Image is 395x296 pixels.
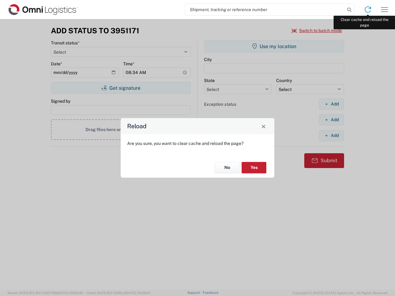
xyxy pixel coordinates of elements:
button: Close [259,122,268,130]
input: Shipment, tracking or reference number [185,4,345,15]
button: Yes [242,162,266,173]
h4: Reload [127,122,147,131]
p: Are you sure, you want to clear cache and reload the page? [127,141,268,146]
button: No [215,162,239,173]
